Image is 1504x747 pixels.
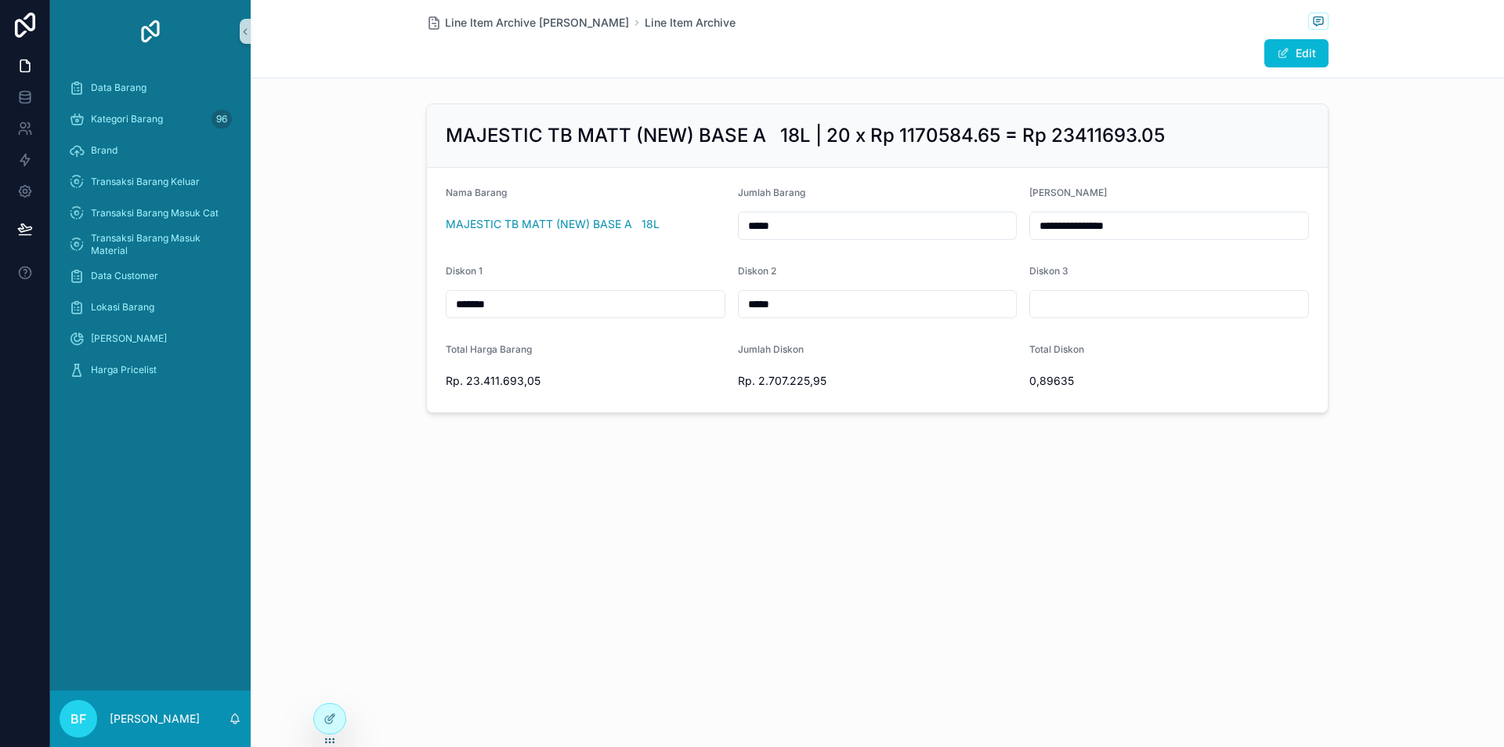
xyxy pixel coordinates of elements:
[91,332,167,345] span: [PERSON_NAME]
[60,168,241,196] a: Transaksi Barang Keluar
[1264,39,1329,67] button: Edit
[426,15,629,31] a: Line Item Archive [PERSON_NAME]
[110,711,200,727] p: [PERSON_NAME]
[1029,187,1107,198] span: [PERSON_NAME]
[446,265,483,277] span: Diskon 1
[60,136,241,165] a: Brand
[91,301,154,314] span: Lokasi Barang
[446,373,725,389] span: Rp. 23.411.693,05
[60,74,241,102] a: Data Barang
[60,325,241,353] a: [PERSON_NAME]
[738,265,776,277] span: Diskon 2
[60,230,241,259] a: Transaksi Barang Masuk Material
[91,270,158,282] span: Data Customer
[211,110,232,129] div: 96
[91,232,226,257] span: Transaksi Barang Masuk Material
[91,82,146,94] span: Data Barang
[446,187,507,198] span: Nama Barang
[738,187,805,198] span: Jumlah Barang
[446,123,1165,148] h2: MAJESTIC TB MATT (NEW) BASE A 18L | 20 x Rp 1170584.65 = Rp 23411693.05
[91,113,163,125] span: Kategori Barang
[738,373,1018,389] span: Rp. 2.707.225,95
[1029,373,1309,389] span: 0,89635
[91,364,157,376] span: Harga Pricelist
[91,207,219,219] span: Transaksi Barang Masuk Cat
[60,199,241,227] a: Transaksi Barang Masuk Cat
[50,63,251,404] div: scrollable content
[1029,265,1068,277] span: Diskon 3
[138,19,163,44] img: App logo
[446,343,532,355] span: Total Harga Barang
[60,356,241,384] a: Harga Pricelist
[70,709,86,728] span: BF
[91,144,117,157] span: Brand
[1029,343,1084,355] span: Total Diskon
[60,262,241,290] a: Data Customer
[91,176,200,188] span: Transaksi Barang Keluar
[60,105,241,133] a: Kategori Barang96
[645,15,736,31] a: Line Item Archive
[446,216,660,232] a: MAJESTIC TB MATT (NEW) BASE A 18L
[738,343,804,355] span: Jumlah Diskon
[60,293,241,321] a: Lokasi Barang
[445,15,629,31] span: Line Item Archive [PERSON_NAME]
